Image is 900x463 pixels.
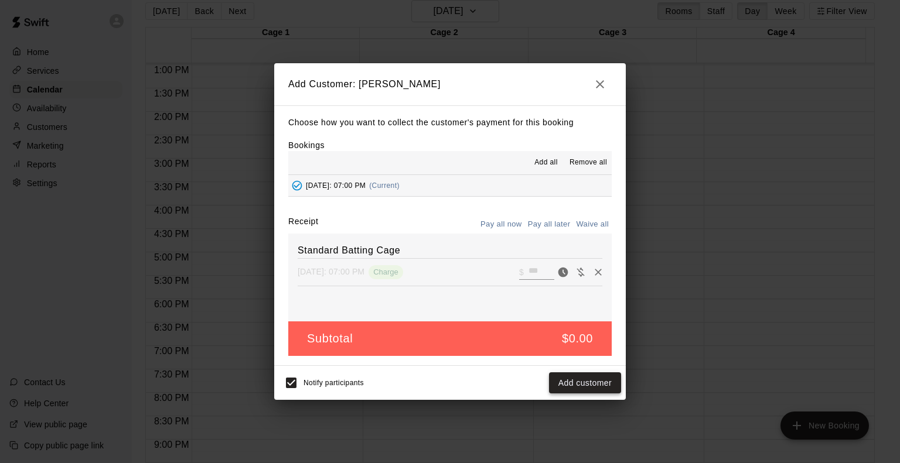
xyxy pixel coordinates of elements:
[288,140,325,150] label: Bookings
[554,266,572,276] span: Pay now
[519,266,524,278] p: $
[478,215,525,234] button: Pay all now
[298,243,602,258] h6: Standard Batting Cage
[572,266,589,276] span: Waive payment
[573,215,612,234] button: Waive all
[304,379,364,387] span: Notify participants
[565,153,612,172] button: Remove all
[549,372,621,394] button: Add customer
[562,331,593,347] h5: $0.00
[288,177,306,194] button: Added - Collect Payment
[525,215,574,234] button: Pay all later
[570,157,607,169] span: Remove all
[288,115,612,130] p: Choose how you want to collect the customer's payment for this booking
[274,63,626,105] h2: Add Customer: [PERSON_NAME]
[527,153,565,172] button: Add all
[589,263,607,281] button: Remove
[298,266,364,277] p: [DATE]: 07:00 PM
[307,331,353,347] h5: Subtotal
[288,215,318,234] label: Receipt
[369,181,400,190] span: (Current)
[306,181,366,190] span: [DATE]: 07:00 PM
[288,175,612,197] button: Added - Collect Payment[DATE]: 07:00 PM(Current)
[534,157,558,169] span: Add all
